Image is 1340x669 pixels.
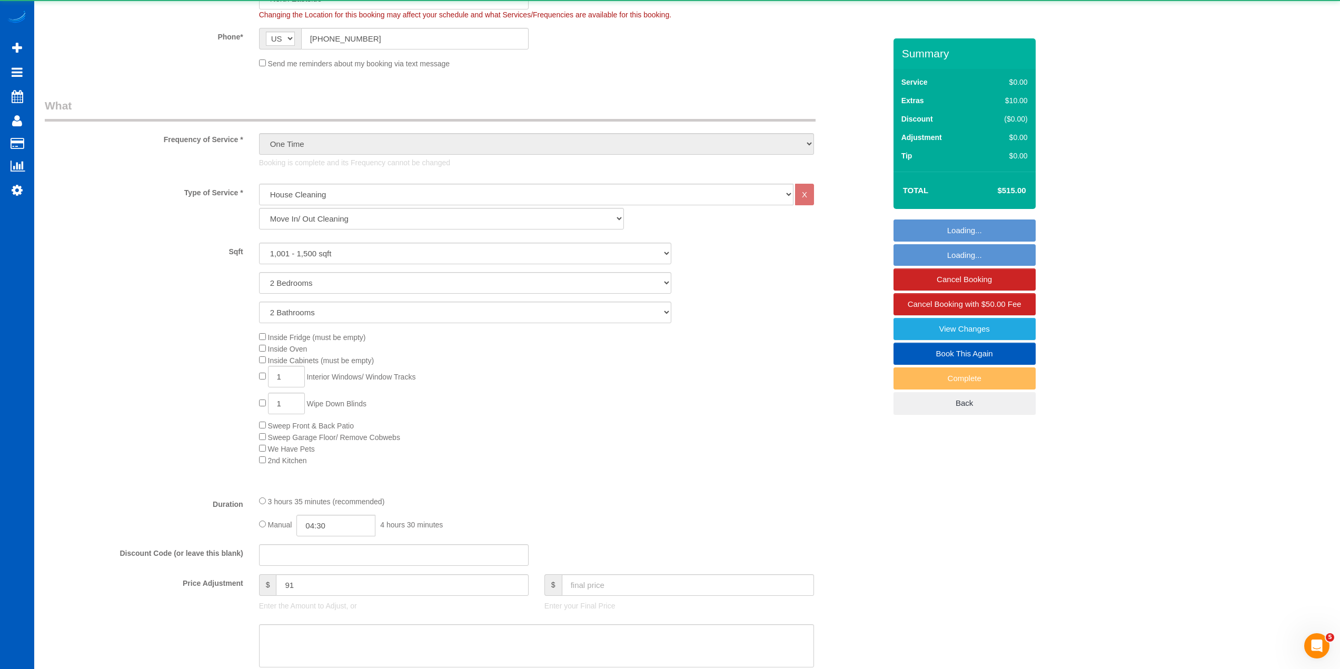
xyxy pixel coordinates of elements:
[268,422,354,430] span: Sweep Front & Back Patio
[903,186,929,195] strong: Total
[901,132,942,143] label: Adjustment
[901,95,924,106] label: Extras
[37,131,251,145] label: Frequency of Service *
[268,345,307,353] span: Inside Oven
[1326,633,1334,642] span: 5
[37,574,251,588] label: Price Adjustment
[268,456,307,465] span: 2nd Kitchen
[901,151,912,161] label: Tip
[37,495,251,510] label: Duration
[37,28,251,42] label: Phone*
[894,318,1036,340] a: View Changes
[982,151,1028,161] div: $0.00
[37,243,251,257] label: Sqft
[259,601,529,611] p: Enter the Amount to Adjust, or
[908,299,1021,308] span: Cancel Booking with $50.00 Fee
[259,157,814,168] p: Booking is complete and its Frequency cannot be changed
[966,186,1026,195] h4: $515.00
[544,574,562,596] span: $
[902,47,1030,59] h3: Summary
[306,400,366,408] span: Wipe Down Blinds
[894,392,1036,414] a: Back
[268,356,374,365] span: Inside Cabinets (must be empty)
[982,114,1028,124] div: ($0.00)
[901,114,933,124] label: Discount
[268,445,315,453] span: We Have Pets
[37,184,251,198] label: Type of Service *
[268,333,366,342] span: Inside Fridge (must be empty)
[37,544,251,558] label: Discount Code (or leave this blank)
[562,574,814,596] input: final price
[268,433,400,442] span: Sweep Garage Floor/ Remove Cobwebs
[306,373,415,381] span: Interior Windows/ Window Tracks
[1304,633,1329,658] iframe: Intercom live chat
[268,497,385,506] span: 3 hours 35 minutes (recommended)
[45,98,816,122] legend: What
[380,521,443,529] span: 4 hours 30 minutes
[301,28,529,49] input: Phone*
[259,11,671,19] span: Changing the Location for this booking may affect your schedule and what Services/Frequencies are...
[6,11,27,25] img: Automaid Logo
[268,59,450,68] span: Send me reminders about my booking via text message
[268,521,292,529] span: Manual
[982,95,1028,106] div: $10.00
[982,77,1028,87] div: $0.00
[894,343,1036,365] a: Book This Again
[901,77,928,87] label: Service
[544,601,814,611] p: Enter your Final Price
[982,132,1028,143] div: $0.00
[894,293,1036,315] a: Cancel Booking with $50.00 Fee
[259,574,276,596] span: $
[894,268,1036,291] a: Cancel Booking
